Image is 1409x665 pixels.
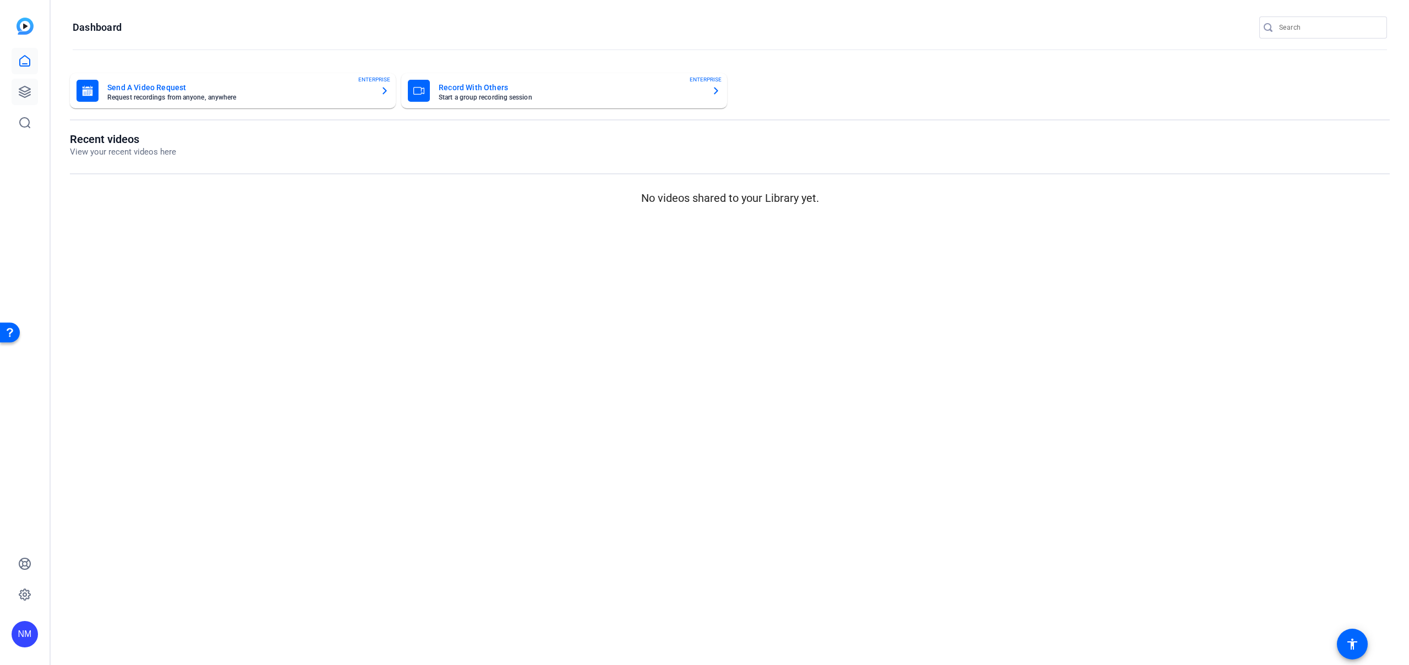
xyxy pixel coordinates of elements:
[439,94,703,101] mat-card-subtitle: Start a group recording session
[439,81,703,94] mat-card-title: Record With Others
[690,75,722,84] span: ENTERPRISE
[1346,637,1359,651] mat-icon: accessibility
[70,146,176,158] p: View your recent videos here
[70,133,176,146] h1: Recent videos
[358,75,390,84] span: ENTERPRISE
[107,81,372,94] mat-card-title: Send A Video Request
[17,18,34,35] img: blue-gradient.svg
[12,621,38,647] div: NM
[107,94,372,101] mat-card-subtitle: Request recordings from anyone, anywhere
[1279,21,1378,34] input: Search
[401,73,727,108] button: Record With OthersStart a group recording sessionENTERPRISE
[70,73,396,108] button: Send A Video RequestRequest recordings from anyone, anywhereENTERPRISE
[70,190,1390,206] p: No videos shared to your Library yet.
[73,21,122,34] h1: Dashboard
